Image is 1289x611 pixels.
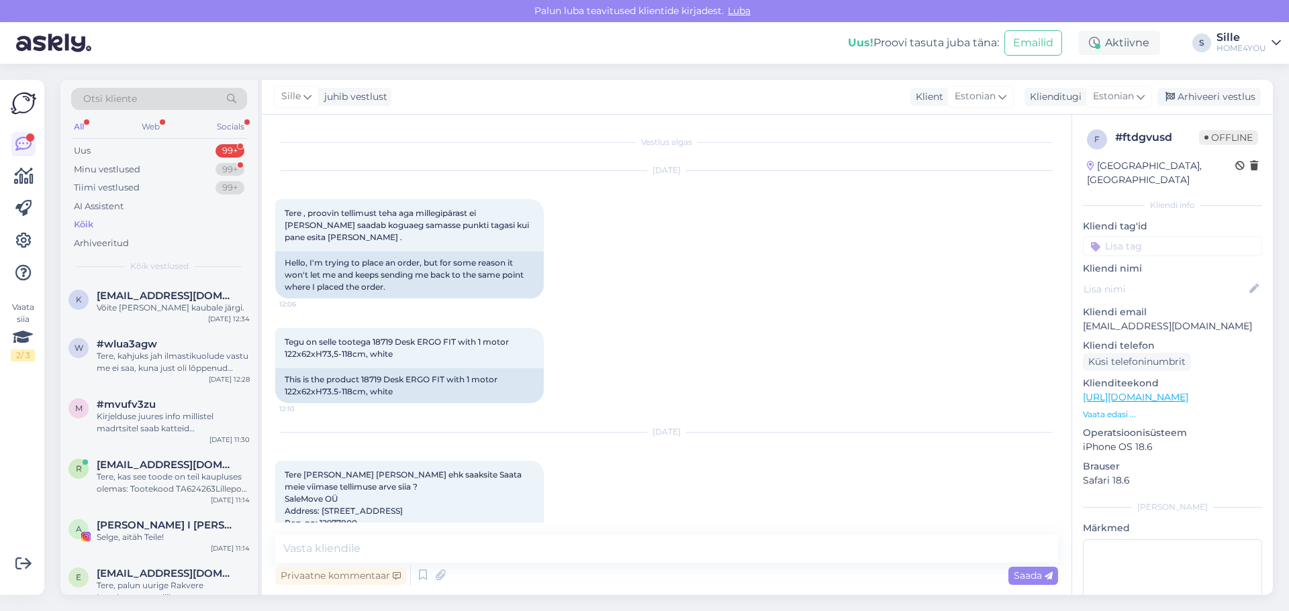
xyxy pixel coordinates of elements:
span: Estonian [955,89,996,104]
span: r [76,463,82,474]
span: e [76,572,81,582]
div: Aktiivne [1078,31,1160,55]
div: Selge, aitäh Teile! [97,531,250,543]
span: k [76,294,82,304]
div: Tere, kahjuks jah ilmastikuolude vastu me ei saa, kuna just oli lõppenud meeletu sadu siis kahjuk... [97,350,250,374]
span: Saada [1014,569,1053,581]
div: Privaatne kommentaar [275,567,406,585]
div: [GEOGRAPHIC_DATA], [GEOGRAPHIC_DATA] [1087,159,1235,187]
span: #wlua3agw [97,338,157,350]
div: 99+ [216,163,244,176]
p: Klienditeekond [1083,376,1262,390]
p: Kliendi email [1083,305,1262,319]
div: [DATE] [275,164,1058,176]
span: elenajalakas@gmail.com [97,567,236,579]
span: ritalilled@gmail.com [97,459,236,471]
div: Uus [74,144,91,158]
span: kartroosi@hotmail.com [97,290,236,302]
span: Sille [281,89,301,104]
span: Tere , proovin tellimust teha aga millegipärast ei [PERSON_NAME] saadab koguaeg samasse punkti ta... [285,208,531,242]
div: 99+ [216,144,244,158]
span: f [1094,134,1100,144]
div: Arhiveeri vestlus [1157,88,1261,106]
span: Otsi kliente [83,92,137,106]
span: #mvufv3zu [97,398,156,410]
div: Proovi tasuta juba täna: [848,35,999,51]
div: [DATE] 11:14 [211,543,250,553]
img: Askly Logo [11,91,36,116]
div: [DATE] [275,426,1058,438]
div: [DATE] 12:34 [208,314,250,324]
div: This is the product 18719 Desk ERGO FIT with 1 motor 122x62xH73.5-118cm, white [275,368,544,403]
div: Kõik [74,218,93,231]
div: AI Assistent [74,200,124,213]
div: S [1192,34,1211,52]
p: [EMAIL_ADDRESS][DOMAIN_NAME] [1083,319,1262,333]
span: Luba [724,5,755,17]
span: A [76,524,82,534]
p: Märkmed [1083,521,1262,535]
div: [DATE] 11:30 [209,435,250,445]
a: [URL][DOMAIN_NAME] [1083,391,1188,403]
p: Safari 18.6 [1083,474,1262,488]
span: w [75,343,83,353]
p: iPhone OS 18.6 [1083,440,1262,454]
div: Tiimi vestlused [74,181,140,195]
button: Emailid [1004,30,1062,56]
div: 2 / 3 [11,349,35,362]
span: 12:10 [279,404,330,414]
input: Lisa nimi [1084,282,1247,296]
div: Vestlus algas [275,136,1058,148]
span: Tegu on selle tootega 18719 Desk ERGO FIT with 1 motor 122x62xH73,5-118cm, white [285,337,511,359]
span: Kõik vestlused [130,260,189,272]
div: Tere, kas see toode on teil kaupluses olemas: Tootekood TA624263Lillepott 4Living FLOWER H59cm, m... [97,471,250,495]
div: Hello, I'm trying to place an order, but for some reason it won't let me and keeps sending me bac... [275,252,544,298]
p: Kliendi telefon [1083,339,1262,353]
span: Tere [PERSON_NAME] [PERSON_NAME] ehk saaksite Saata meie viimase tellimuse arve siia ? SaleMove O... [285,469,524,540]
b: Uus! [848,36,873,49]
div: Tere, palun uurige Rakvere kauplusest, et telliks [PERSON_NAME]. [97,579,250,604]
span: Offline [1199,130,1258,145]
span: Estonian [1093,89,1134,104]
div: Klient [910,90,943,104]
span: AIKI REIMANN I Sisulooja [97,519,236,531]
div: juhib vestlust [319,90,387,104]
input: Lisa tag [1083,236,1262,256]
div: Web [139,118,162,135]
a: SilleHOME4YOU [1216,32,1281,54]
p: Kliendi tag'id [1083,219,1262,233]
div: All [71,118,87,135]
p: Kliendi nimi [1083,262,1262,276]
div: Küsi telefoninumbrit [1083,353,1191,371]
div: Kliendi info [1083,199,1262,211]
div: Vaata siia [11,301,35,362]
p: Brauser [1083,459,1262,474]
span: m [75,403,83,413]
div: [PERSON_NAME] [1083,501,1262,513]
div: 99+ [216,181,244,195]
div: [DATE] 12:28 [209,374,250,384]
span: 12:06 [279,299,330,309]
p: Vaata edasi ... [1083,408,1262,421]
div: [DATE] 11:14 [211,495,250,505]
div: Minu vestlused [74,163,140,176]
div: Kirjelduse juures info millistel madrtsitel saab katteid [PERSON_NAME]. [97,410,250,435]
div: Socials [214,118,247,135]
p: Operatsioonisüsteem [1083,426,1262,440]
div: Sille [1216,32,1266,43]
div: Arhiveeritud [74,237,129,250]
div: # ftdgvusd [1115,129,1199,146]
div: Klienditugi [1024,90,1082,104]
div: HOME4YOU [1216,43,1266,54]
div: Võite [PERSON_NAME] kaubale järgi. [97,302,250,314]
